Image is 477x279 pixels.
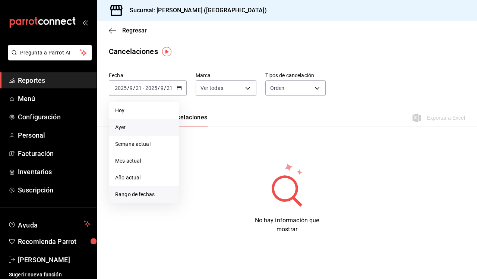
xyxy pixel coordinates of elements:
[129,85,133,91] input: --
[115,140,173,148] span: Semana actual
[270,84,285,92] span: Orden
[115,174,173,182] span: Año actual
[164,85,166,91] span: /
[166,85,173,91] input: --
[133,85,135,91] span: /
[18,75,91,85] span: Reportes
[155,114,208,126] button: Ver cancelaciones
[115,123,173,131] span: Ayer
[143,85,144,91] span: -
[145,85,158,91] input: ----
[82,19,88,25] button: open_drawer_menu
[122,27,147,34] span: Regresar
[162,47,171,56] img: Tooltip marker
[109,27,147,34] button: Regresar
[160,85,164,91] input: --
[124,6,267,15] h3: Sucursal: [PERSON_NAME] ([GEOGRAPHIC_DATA])
[255,217,319,233] span: No hay información que mostrar
[127,85,129,91] span: /
[114,85,127,91] input: ----
[18,130,91,140] span: Personal
[115,157,173,165] span: Mes actual
[109,46,158,57] div: Cancelaciones
[200,84,223,92] span: Ver todas
[158,85,160,91] span: /
[18,112,91,122] span: Configuración
[18,148,91,159] span: Facturación
[135,85,142,91] input: --
[18,185,91,195] span: Suscripción
[8,45,92,60] button: Pregunta a Parrot AI
[5,54,92,62] a: Pregunta a Parrot AI
[109,73,187,78] label: Fecha
[265,73,326,78] label: Tipos de cancelación
[115,107,173,115] span: Hoy
[196,73,256,78] label: Marca
[115,191,173,198] span: Rango de fechas
[18,255,91,265] span: [PERSON_NAME]
[18,94,91,104] span: Menú
[18,219,81,228] span: Ayuda
[18,236,91,247] span: Recomienda Parrot
[9,271,91,279] span: Sugerir nueva función
[18,167,91,177] span: Inventarios
[20,49,80,57] span: Pregunta a Parrot AI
